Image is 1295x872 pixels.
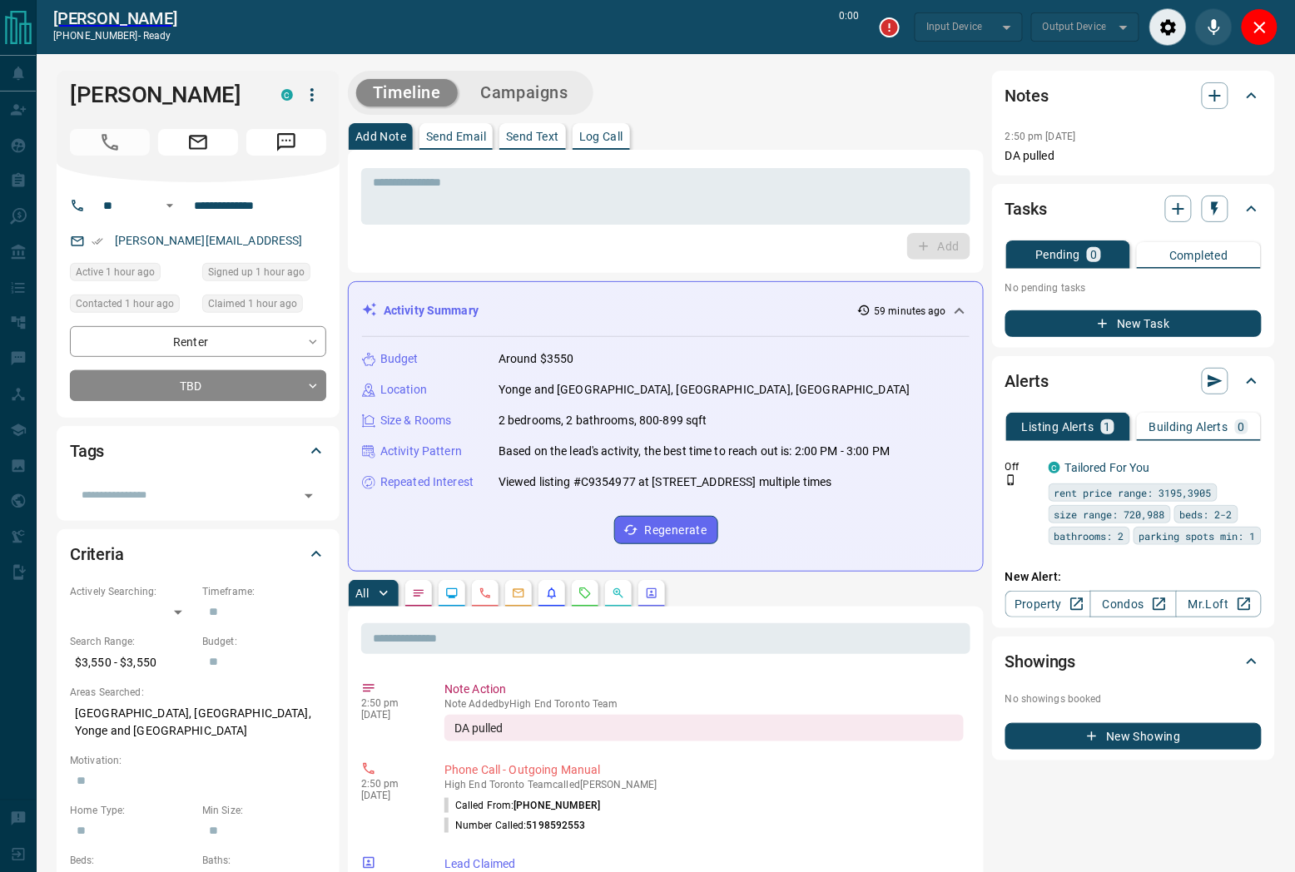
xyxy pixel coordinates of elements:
h2: Criteria [70,541,124,567]
p: Beds: [70,853,194,868]
span: Call [70,129,150,156]
span: Contacted 1 hour ago [76,295,174,312]
button: Timeline [356,79,458,107]
span: Email [158,129,238,156]
span: ready [143,30,171,42]
p: Repeated Interest [380,473,474,491]
div: Fri Sep 12 2025 [202,295,326,318]
p: 0 [1090,249,1097,260]
span: rent price range: 3195,3905 [1054,484,1212,501]
p: Pending [1035,249,1080,260]
p: 0:00 [840,8,860,46]
span: size range: 720,988 [1054,506,1165,523]
p: Called From: [444,798,600,813]
p: Home Type: [70,803,194,818]
p: 2 bedrooms, 2 bathrooms, 800-899 sqft [499,412,707,429]
p: Activity Summary [384,302,479,320]
p: Completed [1169,250,1228,261]
a: Condos [1090,591,1176,617]
p: Min Size: [202,803,326,818]
p: 2:50 pm [361,778,419,790]
svg: Agent Actions [645,587,658,600]
svg: Requests [578,587,592,600]
div: Audio Settings [1149,8,1187,46]
span: Active 1 hour ago [76,264,155,280]
p: Building Alerts [1149,421,1228,433]
p: Areas Searched: [70,685,326,700]
a: [PERSON_NAME] [53,8,177,28]
p: Yonge and [GEOGRAPHIC_DATA], [GEOGRAPHIC_DATA], [GEOGRAPHIC_DATA] [499,381,910,399]
p: 0 [1238,421,1245,433]
div: Notes [1005,76,1262,116]
div: Activity Summary59 minutes ago [362,295,970,326]
div: Tasks [1005,189,1262,229]
svg: Calls [479,587,492,600]
svg: Push Notification Only [1005,474,1017,486]
p: Send Text [506,131,559,142]
h2: Notes [1005,82,1049,109]
p: Budget: [202,634,326,649]
div: Fri Sep 12 2025 [70,263,194,286]
p: Size & Rooms [380,412,452,429]
p: Number Called: [444,818,586,833]
div: Criteria [70,534,326,574]
p: All [355,587,369,599]
h1: [PERSON_NAME] [70,82,256,108]
a: [PERSON_NAME][EMAIL_ADDRESS] [115,234,303,247]
div: Fri Sep 12 2025 [70,295,194,318]
p: Around $3550 [499,350,574,368]
div: Close [1241,8,1278,46]
p: Budget [380,350,419,368]
span: bathrooms: 2 [1054,528,1124,544]
p: Timeframe: [202,584,326,599]
div: condos.ca [281,89,293,101]
h2: Showings [1005,648,1076,675]
p: 59 minutes ago [874,304,946,319]
span: Claimed 1 hour ago [208,295,297,312]
p: Add Note [355,131,406,142]
p: Baths: [202,853,326,868]
div: Alerts [1005,361,1262,401]
a: Tailored For You [1065,461,1150,474]
p: Note Action [444,681,964,698]
p: 1 [1104,421,1111,433]
p: Log Call [579,131,623,142]
p: [DATE] [361,790,419,801]
p: High End Toronto Team called [PERSON_NAME] [444,779,964,790]
button: Regenerate [614,516,718,544]
a: Property [1005,591,1091,617]
p: Listing Alerts [1022,421,1094,433]
p: Based on the lead's activity, the best time to reach out is: 2:00 PM - 3:00 PM [499,443,890,460]
p: [DATE] [361,709,419,721]
div: condos.ca [1049,462,1060,473]
svg: Opportunities [612,587,625,600]
span: beds: 2-2 [1180,506,1233,523]
p: Location [380,381,427,399]
h2: Alerts [1005,368,1049,394]
p: No pending tasks [1005,275,1262,300]
button: New Showing [1005,723,1262,750]
svg: Listing Alerts [545,587,558,600]
div: Mute [1195,8,1233,46]
p: [PHONE_NUMBER] - [53,28,177,43]
div: Showings [1005,642,1262,681]
h2: Tasks [1005,196,1047,222]
p: DA pulled [1005,147,1262,165]
p: Send Email [426,131,486,142]
span: Signed up 1 hour ago [208,264,305,280]
svg: Email Verified [92,235,103,247]
svg: Notes [412,587,425,600]
button: Open [297,484,320,508]
p: Note Added by High End Toronto Team [444,698,964,710]
span: parking spots min: 1 [1139,528,1256,544]
span: [PHONE_NUMBER] [514,800,600,811]
h2: Tags [70,438,104,464]
p: Motivation: [70,753,326,768]
p: Off [1005,459,1039,474]
div: DA pulled [444,715,964,741]
p: Activity Pattern [380,443,462,460]
p: [GEOGRAPHIC_DATA], [GEOGRAPHIC_DATA], Yonge and [GEOGRAPHIC_DATA] [70,700,326,745]
p: Actively Searching: [70,584,194,599]
svg: Lead Browsing Activity [445,587,459,600]
p: New Alert: [1005,568,1262,586]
